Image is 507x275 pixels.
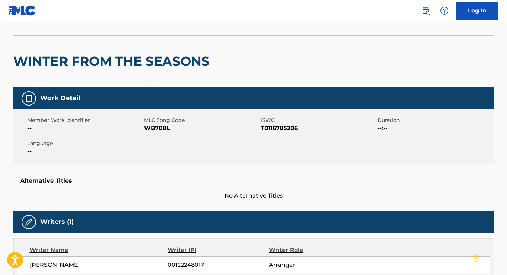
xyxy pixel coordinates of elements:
a: Log In [456,2,498,20]
div: Writer Name [30,246,168,254]
div: Help [437,4,451,18]
span: -- [27,147,142,156]
img: Writers [25,218,33,226]
div: Writer IPI [168,246,269,254]
h5: Writers (1) [40,218,74,226]
img: search [422,6,430,15]
span: Arranger [269,261,361,269]
span: No Alternative Titles [13,192,494,200]
h5: Alternative Titles [20,177,487,184]
img: Work Detail [25,94,33,103]
span: MLC Song Code [144,117,259,124]
span: -- [27,124,142,133]
span: Language [27,140,142,147]
img: MLC Logo [9,5,36,16]
a: Public Search [419,4,433,18]
div: Writer Role [269,246,361,254]
h5: Work Detail [40,94,80,102]
span: Member Work Identifier [27,117,142,124]
span: ISWC [261,117,376,124]
span: Duration [377,117,492,124]
div: Drag [474,248,478,269]
span: [PERSON_NAME] [30,261,168,269]
h2: WINTER FROM THE SEASONS [13,53,213,69]
span: T0116785206 [261,124,376,133]
span: 00122248017 [168,261,269,269]
iframe: Chat Widget [471,241,507,275]
img: help [440,6,449,15]
span: WB708L [144,124,259,133]
span: --:-- [377,124,492,133]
